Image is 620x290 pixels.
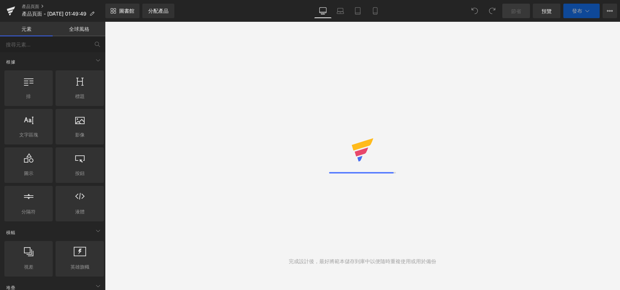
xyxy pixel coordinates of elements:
a: 新圖書館 [105,4,139,18]
a: 預覽 [533,4,560,18]
font: 文字區塊 [19,132,38,138]
font: 產品頁面 - [DATE] 01:49:49 [22,11,86,17]
button: 撤銷 [467,4,482,18]
font: 排 [26,93,31,99]
font: 發布 [572,8,582,14]
font: 視差 [24,264,33,270]
font: 影像 [75,132,85,138]
font: 分隔符 [21,209,36,215]
font: 標題 [75,93,85,99]
a: 移動的 [366,4,384,18]
font: 液體 [75,209,85,215]
button: 發布 [563,4,600,18]
font: 英雄旗幟 [70,264,89,270]
font: 元素 [21,26,32,32]
font: 節省 [511,8,521,14]
font: 根據 [6,59,16,65]
a: 藥片 [349,4,366,18]
a: 桌面 [314,4,332,18]
font: 橫幅 [6,230,16,235]
button: 重做 [485,4,499,18]
a: 產品頁面 [22,4,105,9]
font: 全球風格 [69,26,89,32]
font: 完成設計後，最好將範本儲存到庫中以便隨時重複使用或用於備份 [289,258,436,264]
font: 分配產品 [148,8,169,14]
button: 更多的 [603,4,617,18]
a: 筆記型電腦 [332,4,349,18]
font: 圖書館 [119,8,134,14]
font: 圖示 [24,170,33,176]
font: 按鈕 [75,170,85,176]
font: 預覽 [542,8,552,14]
font: 產品頁面 [22,4,39,9]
